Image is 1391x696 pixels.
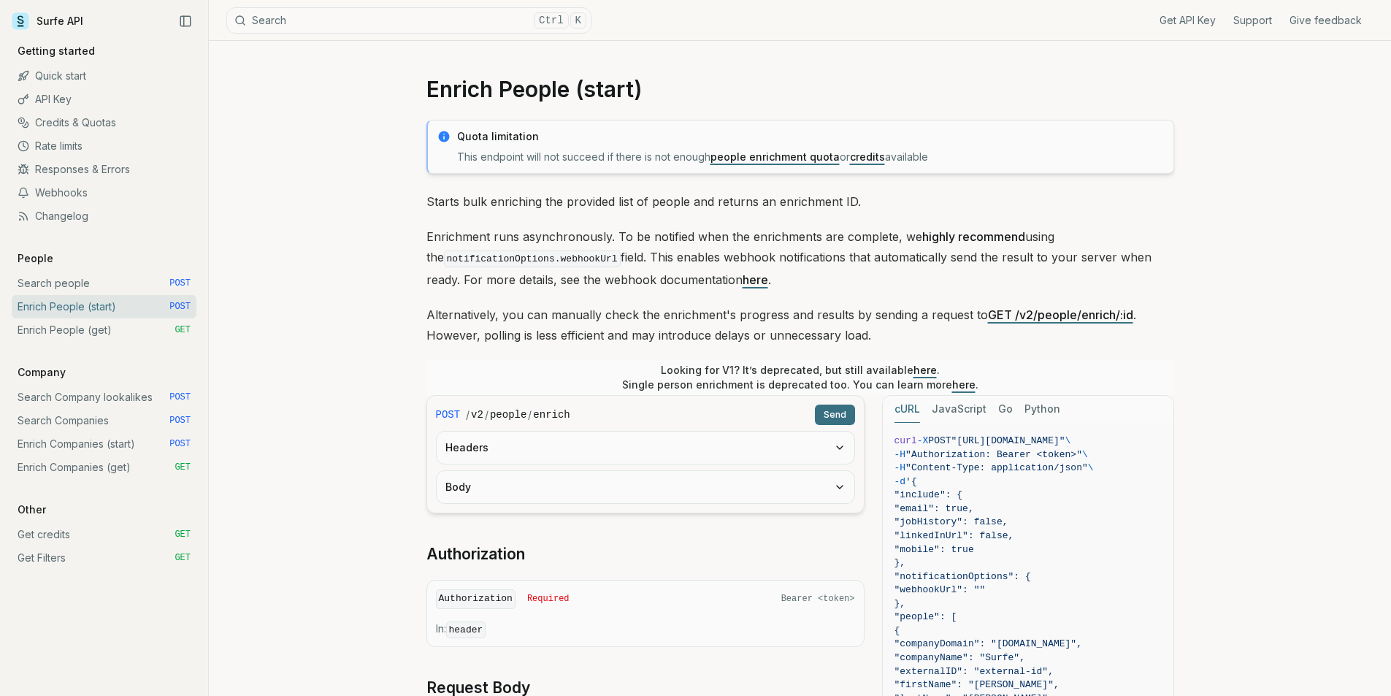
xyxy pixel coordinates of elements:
p: Getting started [12,44,101,58]
kbd: K [570,12,586,28]
span: POST [169,278,191,289]
span: "[URL][DOMAIN_NAME]" [951,435,1065,446]
span: \ [1088,462,1094,473]
button: Python [1024,396,1060,423]
span: curl [894,435,917,446]
a: Credits & Quotas [12,111,196,134]
span: "companyDomain": "[DOMAIN_NAME]", [894,638,1082,649]
span: "jobHistory": false, [894,516,1008,527]
a: Surfe API [12,10,83,32]
a: Get API Key [1160,13,1216,28]
a: Support [1233,13,1272,28]
a: Webhooks [12,181,196,204]
span: "linkedInUrl": false, [894,530,1014,541]
a: Changelog [12,204,196,228]
h1: Enrich People (start) [426,76,1174,102]
span: / [485,408,488,422]
span: GET [175,324,191,336]
span: -X [917,435,929,446]
a: Rate limits [12,134,196,158]
kbd: Ctrl [534,12,569,28]
span: -H [894,462,906,473]
span: "companyName": "Surfe", [894,652,1025,663]
span: GET [175,462,191,473]
code: Authorization [436,589,516,609]
p: Enrichment runs asynchronously. To be notified when the enrichments are complete, we using the fi... [426,226,1174,290]
a: Get Filters GET [12,546,196,570]
span: "notificationOptions": { [894,571,1031,582]
p: This endpoint will not succeed if there is not enough or available [457,150,1165,164]
button: Headers [437,432,854,464]
span: \ [1082,449,1088,460]
span: POST [169,415,191,427]
code: notificationOptions.webhookUrl [444,251,621,267]
span: / [528,408,532,422]
span: GET [175,552,191,564]
a: people enrichment quota [710,150,840,163]
button: Send [815,405,855,425]
span: -d [894,476,906,487]
a: API Key [12,88,196,111]
a: Enrich Companies (start) POST [12,432,196,456]
span: GET [175,529,191,540]
code: enrich [533,408,570,422]
p: Looking for V1? It’s deprecated, but still available . Single person enrichment is deprecated too... [622,363,978,392]
a: Give feedback [1290,13,1362,28]
p: People [12,251,59,266]
p: In: [436,622,855,638]
p: Company [12,365,72,380]
span: "mobile": true [894,544,974,555]
span: "webhookUrl": "" [894,584,986,595]
span: "firstName": "[PERSON_NAME]", [894,679,1059,690]
a: Responses & Errors [12,158,196,181]
p: Other [12,502,52,517]
span: "people": [ [894,611,957,622]
p: Quota limitation [457,129,1165,144]
a: Search people POST [12,272,196,295]
span: Bearer <token> [781,593,855,605]
a: Enrich People (get) GET [12,318,196,342]
a: Get credits GET [12,523,196,546]
a: here [952,378,976,391]
p: Starts bulk enriching the provided list of people and returns an enrichment ID. [426,191,1174,212]
span: POST [928,435,951,446]
code: v2 [471,408,483,422]
span: { [894,625,900,636]
span: \ [1065,435,1071,446]
span: / [466,408,470,422]
a: Quick start [12,64,196,88]
span: "Authorization: Bearer <token>" [905,449,1082,460]
button: SearchCtrlK [226,7,591,34]
span: POST [436,408,461,422]
strong: highly recommend [922,229,1025,244]
span: }, [894,598,906,609]
button: cURL [894,396,920,423]
span: "Content-Type: application/json" [905,462,1088,473]
a: here [743,272,768,287]
span: }, [894,557,906,568]
span: POST [169,438,191,450]
a: Authorization [426,544,525,565]
a: Search Company lookalikes POST [12,386,196,409]
code: header [446,622,486,638]
a: GET /v2/people/enrich/:id [988,307,1133,322]
a: Search Companies POST [12,409,196,432]
a: credits [850,150,885,163]
span: POST [169,391,191,403]
button: Body [437,471,854,503]
code: people [490,408,526,422]
button: Go [998,396,1013,423]
span: '{ [905,476,917,487]
span: "externalID": "external-id", [894,666,1054,677]
span: "include": { [894,489,963,500]
button: Collapse Sidebar [175,10,196,32]
button: JavaScript [932,396,986,423]
span: -H [894,449,906,460]
a: here [913,364,937,376]
p: Alternatively, you can manually check the enrichment's progress and results by sending a request ... [426,305,1174,345]
span: POST [169,301,191,313]
a: Enrich Companies (get) GET [12,456,196,479]
a: Enrich People (start) POST [12,295,196,318]
span: "email": true, [894,503,974,514]
span: Required [527,593,570,605]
